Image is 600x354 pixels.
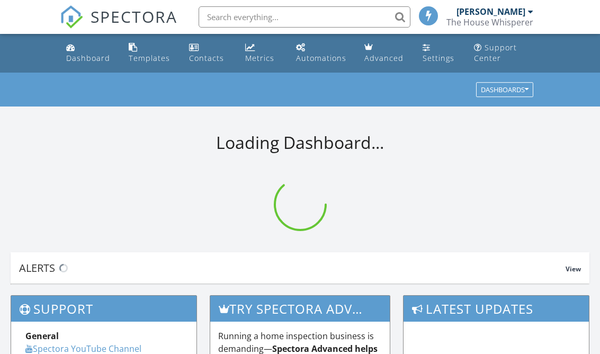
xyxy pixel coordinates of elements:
[245,53,274,63] div: Metrics
[11,296,196,322] h3: Support
[364,53,404,63] div: Advanced
[199,6,410,28] input: Search everything...
[189,53,224,63] div: Contacts
[66,53,110,63] div: Dashboard
[25,330,59,342] strong: General
[418,38,461,68] a: Settings
[60,5,83,29] img: The Best Home Inspection Software - Spectora
[19,261,566,275] div: Alerts
[474,42,517,63] div: Support Center
[185,38,232,68] a: Contacts
[210,296,389,322] h3: Try spectora advanced [DATE]
[423,53,454,63] div: Settings
[60,14,177,37] a: SPECTORA
[481,86,529,94] div: Dashboards
[124,38,176,68] a: Templates
[456,6,525,17] div: [PERSON_NAME]
[404,296,589,322] h3: Latest Updates
[446,17,533,28] div: The House Whisperer
[241,38,283,68] a: Metrics
[62,38,116,68] a: Dashboard
[292,38,352,68] a: Automations (Basic)
[296,53,346,63] div: Automations
[566,264,581,273] span: View
[91,5,177,28] span: SPECTORA
[476,83,533,98] button: Dashboards
[470,38,538,68] a: Support Center
[360,38,410,68] a: Advanced
[129,53,170,63] div: Templates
